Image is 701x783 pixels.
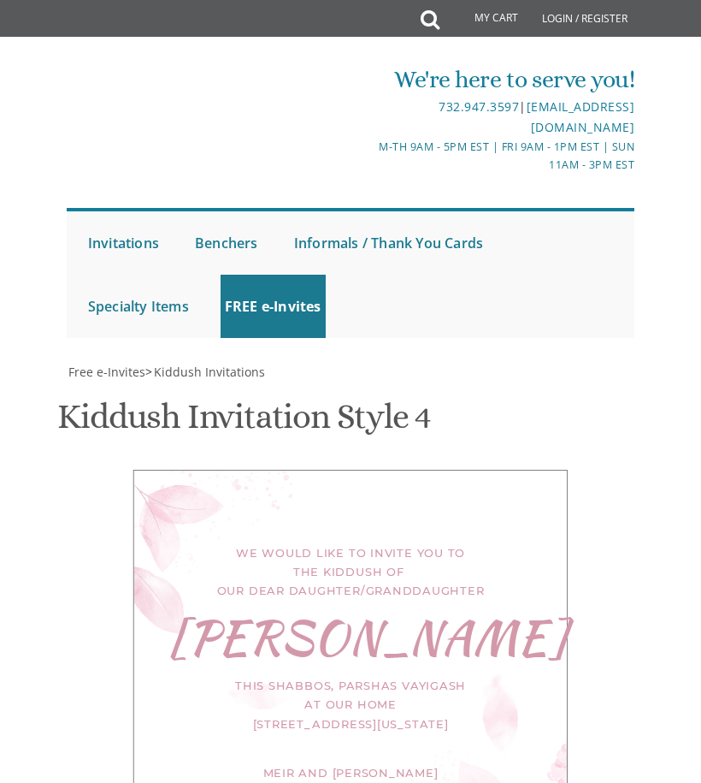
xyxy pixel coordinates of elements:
[351,62,634,97] div: We're here to serve you!
[168,677,533,733] div: This Shabbos, Parshas Vayigash at our home [STREET_ADDRESS][US_STATE]
[221,275,326,338] a: FREE e-Invites
[351,97,634,138] div: |
[438,2,530,36] a: My Cart
[168,628,533,647] div: [PERSON_NAME]
[527,98,635,135] a: [EMAIL_ADDRESS][DOMAIN_NAME]
[67,364,145,380] a: Free e-Invites
[154,364,265,380] span: Kiddush Invitations
[145,364,265,380] span: >
[152,364,265,380] a: Kiddush Invitations
[191,211,262,275] a: Benchers
[68,364,145,380] span: Free e-Invites
[290,211,487,275] a: Informals / Thank You Cards
[84,211,163,275] a: Invitations
[168,543,533,600] div: We would like to invite you to the kiddush of our dear daughter/granddaughter
[351,138,634,175] div: M-Th 9am - 5pm EST | Fri 9am - 1pm EST | Sun 11am - 3pm EST
[439,98,519,115] a: 732.947.3597
[84,275,193,338] a: Specialty Items
[57,398,431,448] h1: Kiddush Invitation Style 4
